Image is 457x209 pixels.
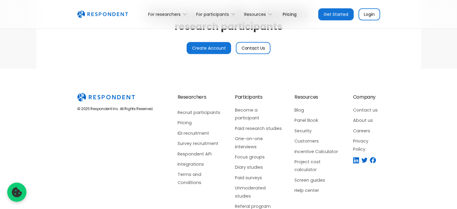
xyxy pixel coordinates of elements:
a: Get Started [318,8,354,20]
div: Participants [235,93,262,101]
a: Pricing [178,119,223,127]
a: Customers [294,137,341,145]
a: Terms and Conditions [178,171,223,186]
div: Company [353,93,376,101]
a: Panel Book [294,116,341,124]
a: Privacy Policy [353,137,380,153]
a: Focus groups [235,153,282,161]
a: Paid surveys [235,174,282,182]
a: Pricing [278,7,301,21]
a: About us [353,116,380,124]
a: Contact us [353,106,380,114]
div: Resources [294,93,318,101]
a: Survey recruitment [178,140,223,147]
div: For researchers [148,11,181,17]
a: Login [358,8,380,20]
a: Careers [353,127,380,135]
a: Paid research studies [235,124,282,132]
a: Integrations [178,160,223,168]
div: Resources [244,11,266,17]
a: IDI recruitment [178,129,223,137]
a: Contact Us [236,42,270,54]
div: Resources [241,7,278,21]
a: home [77,11,128,18]
div: © 2025 Respondent Inc. All Rights Reserved. [77,106,154,111]
a: Security [294,127,341,135]
h2: Get access to quality, affordable research participants [148,8,309,32]
a: Become a participant [235,106,282,122]
a: Respondent API [178,150,223,158]
a: Diary studies [235,163,282,171]
a: Unmoderated studies [235,184,282,200]
a: Recruit participants [178,109,223,116]
div: For participants [196,11,229,17]
a: Screen guides [294,176,341,184]
img: Untitled UI logotext [77,11,128,18]
div: For researchers [145,7,193,21]
div: For participants [193,7,241,21]
a: Incentive Calculator [294,148,341,155]
a: Create Account [187,42,231,54]
div: Researchers [178,93,223,101]
a: One-on-one interviews [235,135,282,151]
a: Help center [294,186,341,194]
a: Project cost calculator [294,158,341,174]
a: Blog [294,106,341,114]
